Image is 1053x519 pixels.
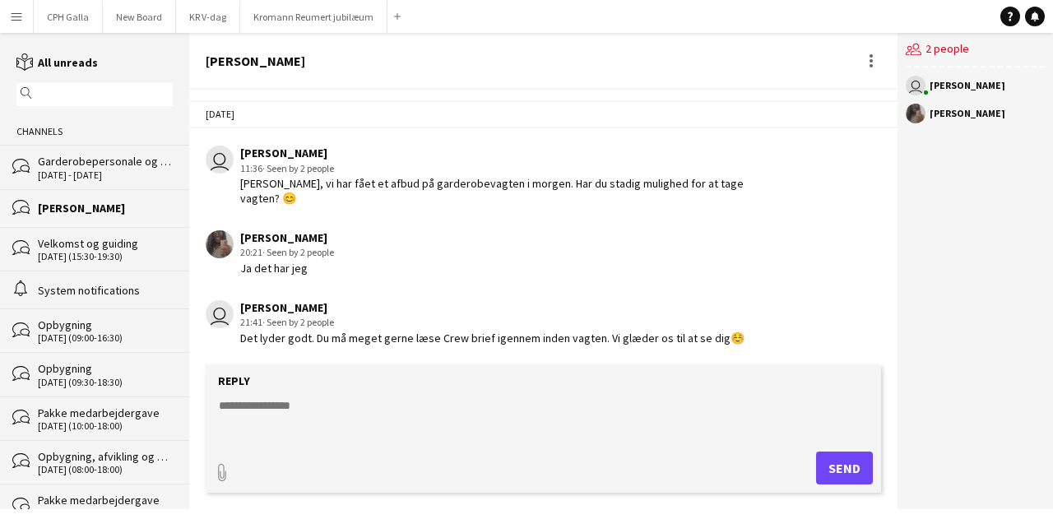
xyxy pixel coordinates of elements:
button: New Board [103,1,176,33]
div: 11:36 [240,161,772,176]
div: [PERSON_NAME] [240,230,334,245]
button: Kromann Reumert jubilæum [240,1,387,33]
div: [PERSON_NAME] [240,300,745,315]
div: Opbygning, afvikling og nedpak OBS. [GEOGRAPHIC_DATA] [38,449,173,464]
div: [PERSON_NAME] [930,109,1005,118]
div: [DATE] (08:00-18:00) [38,464,173,475]
div: Velkomst og guiding [38,236,173,251]
span: · Seen by 2 people [262,316,334,328]
div: System notifications [38,283,173,298]
div: Opbygning [38,361,173,376]
div: Pakke medarbejdergave [38,493,173,507]
div: Garderobepersonale og afvikling [38,154,173,169]
div: 20:21 [240,245,334,260]
div: [DATE] (09:00-18:00) [38,507,173,519]
div: [PERSON_NAME] [240,146,772,160]
button: Send [816,452,873,484]
div: [DATE] (15:30-19:30) [38,251,173,262]
div: Det lyder godt. Du må meget gerne læse Crew brief igennem inden vagten. Vi glæder os til at se dig☺️ [240,331,745,345]
div: 21:41 [240,315,745,330]
div: [PERSON_NAME] [38,201,173,215]
label: Reply [218,373,250,388]
div: [DATE] (10:00-18:00) [38,420,173,432]
div: [DATE] [189,100,898,128]
div: 2 people [906,33,1045,67]
button: KR V-dag [176,1,240,33]
div: Ja det har jeg [240,261,334,276]
button: CPH Galla [34,1,103,33]
span: · Seen by 2 people [262,162,334,174]
div: Opbygning [38,317,173,332]
div: [PERSON_NAME] [206,53,305,68]
div: [DATE] (09:30-18:30) [38,377,173,388]
div: [PERSON_NAME], vi har fået et afbud på garderobevagten i morgen. Har du stadig mulighed for at ta... [240,176,772,206]
a: All unreads [16,55,98,70]
span: · Seen by 2 people [262,246,334,258]
div: [DATE] (09:00-16:30) [38,332,173,344]
div: [DATE] - [DATE] [38,169,173,181]
div: Pakke medarbejdergave [38,405,173,420]
div: [PERSON_NAME] [930,81,1005,90]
